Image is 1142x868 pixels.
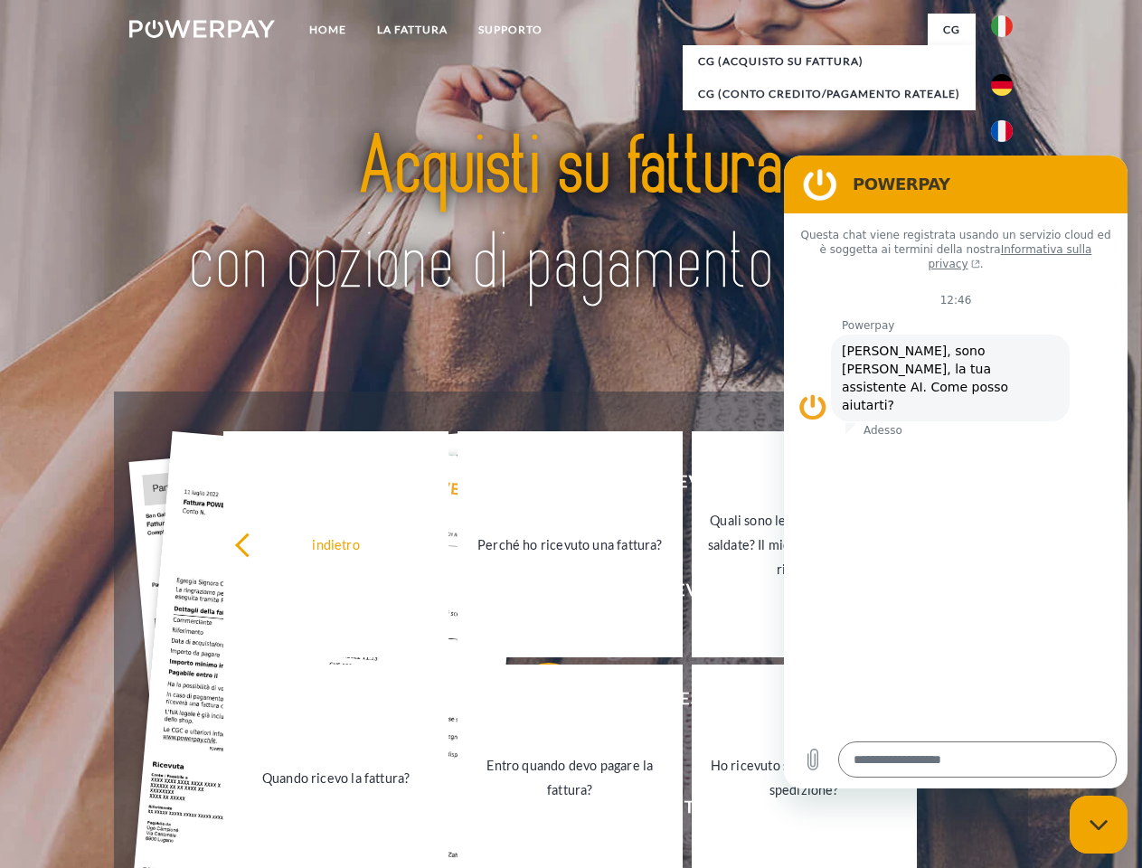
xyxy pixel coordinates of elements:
div: Quali sono le fatture non ancora saldate? Il mio pagamento è stato ricevuto? [703,507,906,580]
img: title-powerpay_it.svg [173,87,969,346]
img: it [991,15,1013,37]
a: Home [294,14,362,46]
a: CG (Acquisto su fattura) [683,45,976,78]
div: Perché ho ricevuto una fattura? [468,532,672,556]
iframe: Pulsante per aprire la finestra di messaggistica, conversazione in corso [1070,796,1128,854]
a: LA FATTURA [362,14,463,46]
a: CG [928,14,976,46]
img: logo-powerpay-white.svg [129,20,275,38]
a: Supporto [463,14,558,46]
div: Entro quando devo pagare la fattura? [468,753,672,802]
a: CG (Conto Credito/Pagamento rateale) [683,78,976,110]
img: de [991,74,1013,96]
img: fr [991,120,1013,142]
iframe: Finestra di messaggistica [784,156,1128,788]
div: Ho ricevuto solo una parte della spedizione? [703,753,906,802]
a: Quali sono le fatture non ancora saldate? Il mio pagamento è stato ricevuto? [692,431,917,657]
div: Quando ricevo la fattura? [234,765,438,789]
div: indietro [234,532,438,556]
